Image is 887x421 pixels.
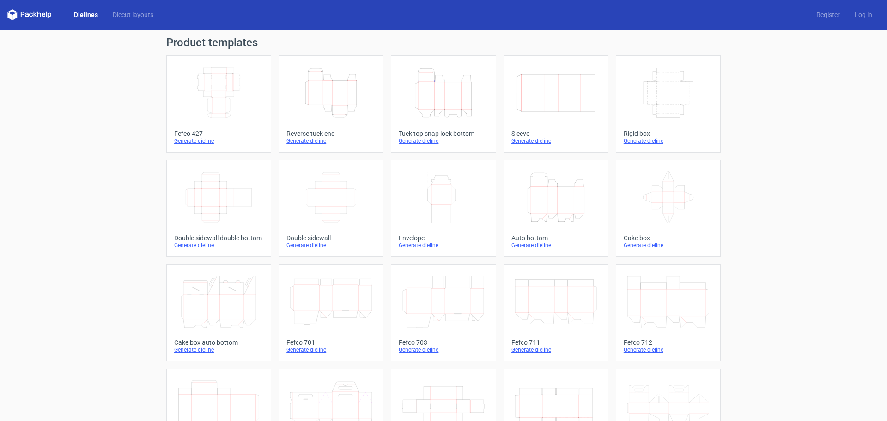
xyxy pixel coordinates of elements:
[166,37,721,48] h1: Product templates
[624,130,713,137] div: Rigid box
[286,242,376,249] div: Generate dieline
[174,346,263,354] div: Generate dieline
[391,264,496,361] a: Fefco 703Generate dieline
[511,346,601,354] div: Generate dieline
[399,130,488,137] div: Tuck top snap lock bottom
[166,264,271,361] a: Cake box auto bottomGenerate dieline
[399,137,488,145] div: Generate dieline
[511,339,601,346] div: Fefco 711
[616,55,721,153] a: Rigid boxGenerate dieline
[391,55,496,153] a: Tuck top snap lock bottomGenerate dieline
[286,234,376,242] div: Double sidewall
[67,10,105,19] a: Dielines
[174,339,263,346] div: Cake box auto bottom
[399,242,488,249] div: Generate dieline
[511,242,601,249] div: Generate dieline
[279,160,383,257] a: Double sidewallGenerate dieline
[166,160,271,257] a: Double sidewall double bottomGenerate dieline
[174,234,263,242] div: Double sidewall double bottom
[504,55,608,153] a: SleeveGenerate dieline
[847,10,880,19] a: Log in
[511,137,601,145] div: Generate dieline
[166,55,271,153] a: Fefco 427Generate dieline
[624,242,713,249] div: Generate dieline
[399,234,488,242] div: Envelope
[286,130,376,137] div: Reverse tuck end
[624,137,713,145] div: Generate dieline
[174,130,263,137] div: Fefco 427
[391,160,496,257] a: EnvelopeGenerate dieline
[399,339,488,346] div: Fefco 703
[511,130,601,137] div: Sleeve
[399,346,488,354] div: Generate dieline
[624,346,713,354] div: Generate dieline
[174,137,263,145] div: Generate dieline
[286,137,376,145] div: Generate dieline
[511,234,601,242] div: Auto bottom
[624,234,713,242] div: Cake box
[174,242,263,249] div: Generate dieline
[616,160,721,257] a: Cake boxGenerate dieline
[279,55,383,153] a: Reverse tuck endGenerate dieline
[504,160,608,257] a: Auto bottomGenerate dieline
[279,264,383,361] a: Fefco 701Generate dieline
[616,264,721,361] a: Fefco 712Generate dieline
[286,346,376,354] div: Generate dieline
[105,10,161,19] a: Diecut layouts
[809,10,847,19] a: Register
[624,339,713,346] div: Fefco 712
[286,339,376,346] div: Fefco 701
[504,264,608,361] a: Fefco 711Generate dieline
